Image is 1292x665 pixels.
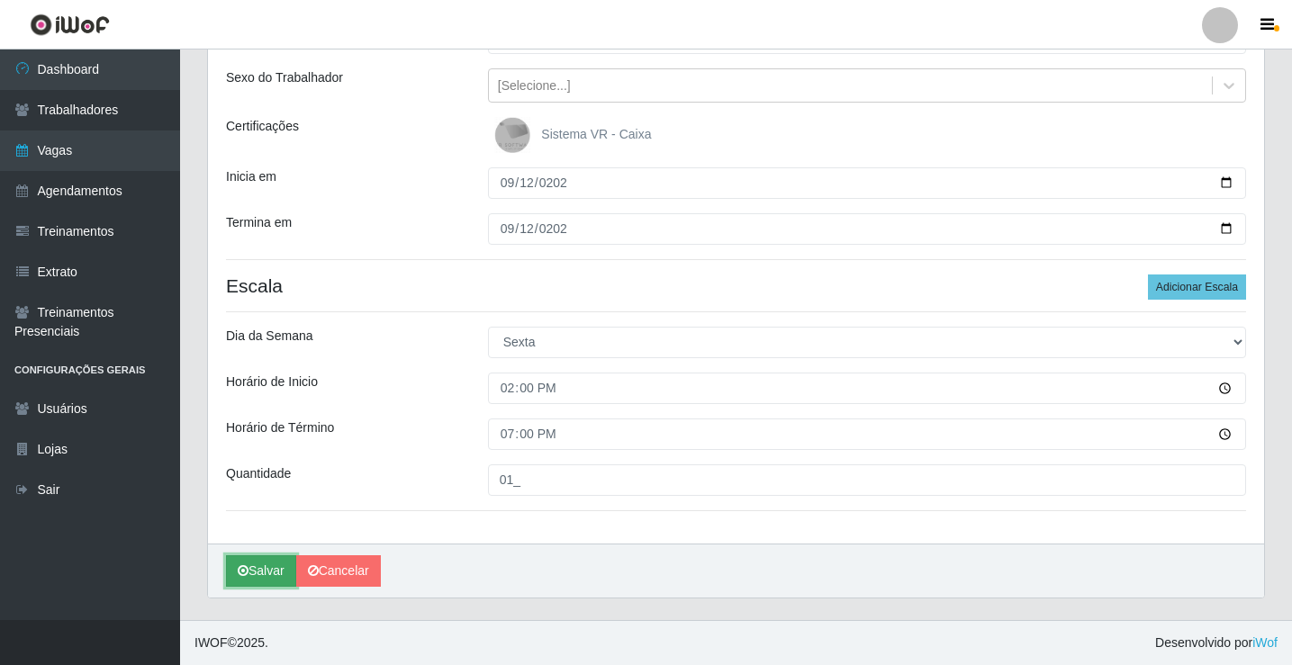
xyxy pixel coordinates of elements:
[541,127,651,141] span: Sistema VR - Caixa
[226,464,291,483] label: Quantidade
[226,418,334,437] label: Horário de Término
[226,68,343,87] label: Sexo do Trabalhador
[488,418,1246,450] input: 00:00
[194,634,268,652] span: © 2025 .
[226,167,276,186] label: Inicia em
[226,274,1246,297] h4: Escala
[488,464,1246,496] input: Informe a quantidade...
[226,117,299,136] label: Certificações
[226,373,318,391] label: Horário de Inicio
[296,555,381,587] a: Cancelar
[226,555,296,587] button: Salvar
[1148,274,1246,300] button: Adicionar Escala
[488,167,1246,199] input: 00/00/0000
[488,213,1246,245] input: 00/00/0000
[30,13,110,36] img: CoreUI Logo
[226,213,292,232] label: Termina em
[1252,635,1278,650] a: iWof
[498,76,571,95] div: [Selecione...]
[226,327,313,346] label: Dia da Semana
[1155,634,1278,652] span: Desenvolvido por
[494,117,538,153] img: Sistema VR - Caixa
[194,635,228,650] span: IWOF
[488,373,1246,404] input: 00:00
